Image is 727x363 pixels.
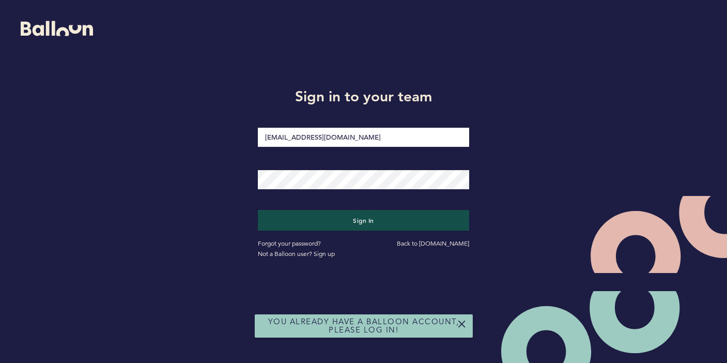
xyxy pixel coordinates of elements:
[250,86,477,107] h1: Sign in to your team
[353,216,374,224] span: Sign in
[258,170,469,189] input: Password
[258,239,321,247] a: Forgot your password?
[258,210,469,231] button: Sign in
[254,314,472,338] div: You already have a Balloon account, please log in!
[258,128,469,147] input: Email
[258,250,335,258] a: Not a Balloon user? Sign up
[397,239,469,247] a: Back to [DOMAIN_NAME]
